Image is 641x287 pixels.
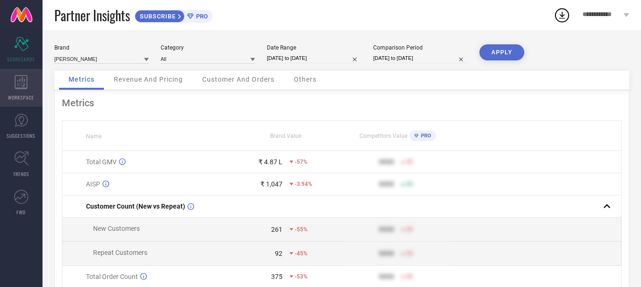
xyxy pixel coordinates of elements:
[93,225,140,232] span: New Customers
[258,158,282,166] div: ₹ 4.87 L
[406,250,413,257] span: 50
[554,7,571,24] div: Open download list
[295,250,308,257] span: -45%
[86,133,102,140] span: Name
[267,44,361,51] div: Date Range
[373,44,468,51] div: Comparison Period
[54,6,130,25] span: Partner Insights
[7,132,36,139] span: SUGGESTIONS
[406,226,413,233] span: 50
[93,249,147,256] span: Repeat Customers
[379,180,394,188] div: 9999
[294,76,316,83] span: Others
[135,8,213,23] a: SUBSCRIBEPRO
[135,13,178,20] span: SUBSCRIBE
[295,273,308,280] span: -53%
[406,159,413,165] span: 50
[295,181,312,187] span: -3.94%
[161,44,255,51] div: Category
[295,159,308,165] span: -57%
[379,250,394,257] div: 9999
[295,226,308,233] span: -55%
[479,44,524,60] button: APPLY
[419,133,431,139] span: PRO
[271,273,282,280] div: 375
[260,180,282,188] div: ₹ 1,047
[379,158,394,166] div: 9999
[114,76,183,83] span: Revenue And Pricing
[406,273,413,280] span: 50
[202,76,274,83] span: Customer And Orders
[359,133,407,139] span: Competitors Value
[13,170,29,177] span: TRENDS
[86,203,185,210] span: Customer Count (New vs Repeat)
[54,44,149,51] div: Brand
[8,56,35,63] span: SCORECARDS
[275,250,282,257] div: 92
[62,97,622,109] div: Metrics
[86,158,117,166] span: Total GMV
[271,226,282,233] div: 261
[68,76,94,83] span: Metrics
[267,53,361,63] input: Select date range
[17,209,26,216] span: FWD
[379,226,394,233] div: 9999
[86,180,100,188] span: AISP
[9,94,34,101] span: WORKSPACE
[194,13,208,20] span: PRO
[86,273,138,280] span: Total Order Count
[373,53,468,63] input: Select comparison period
[270,133,301,139] span: Brand Value
[379,273,394,280] div: 9999
[406,181,413,187] span: 50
